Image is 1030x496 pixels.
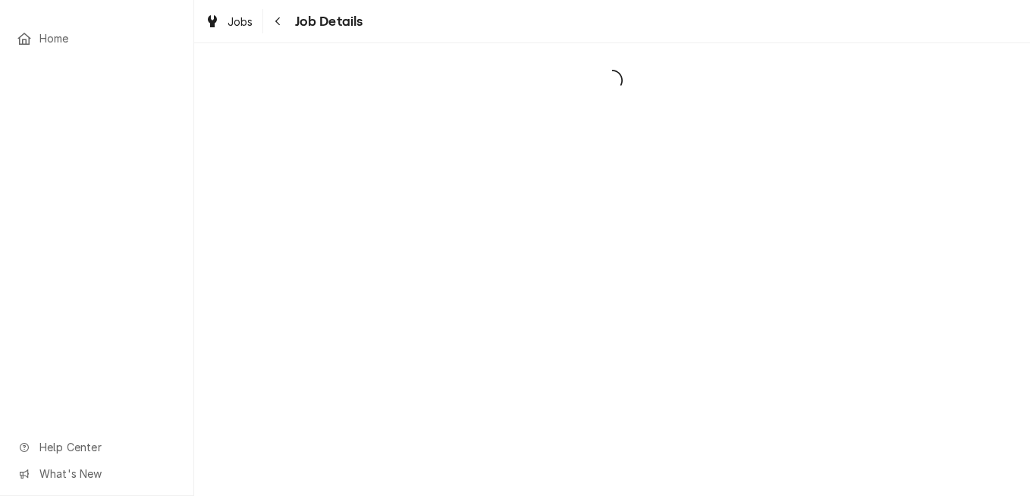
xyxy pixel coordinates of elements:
a: Jobs [199,9,259,34]
span: Help Center [39,439,175,455]
a: Go to What's New [9,461,184,486]
span: Jobs [228,14,253,30]
span: What's New [39,466,175,482]
span: Home [39,30,177,46]
a: Go to Help Center [9,435,184,460]
span: Loading... [194,64,1030,96]
button: Navigate back [266,9,290,33]
a: Home [9,26,184,51]
span: Job Details [290,11,363,32]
